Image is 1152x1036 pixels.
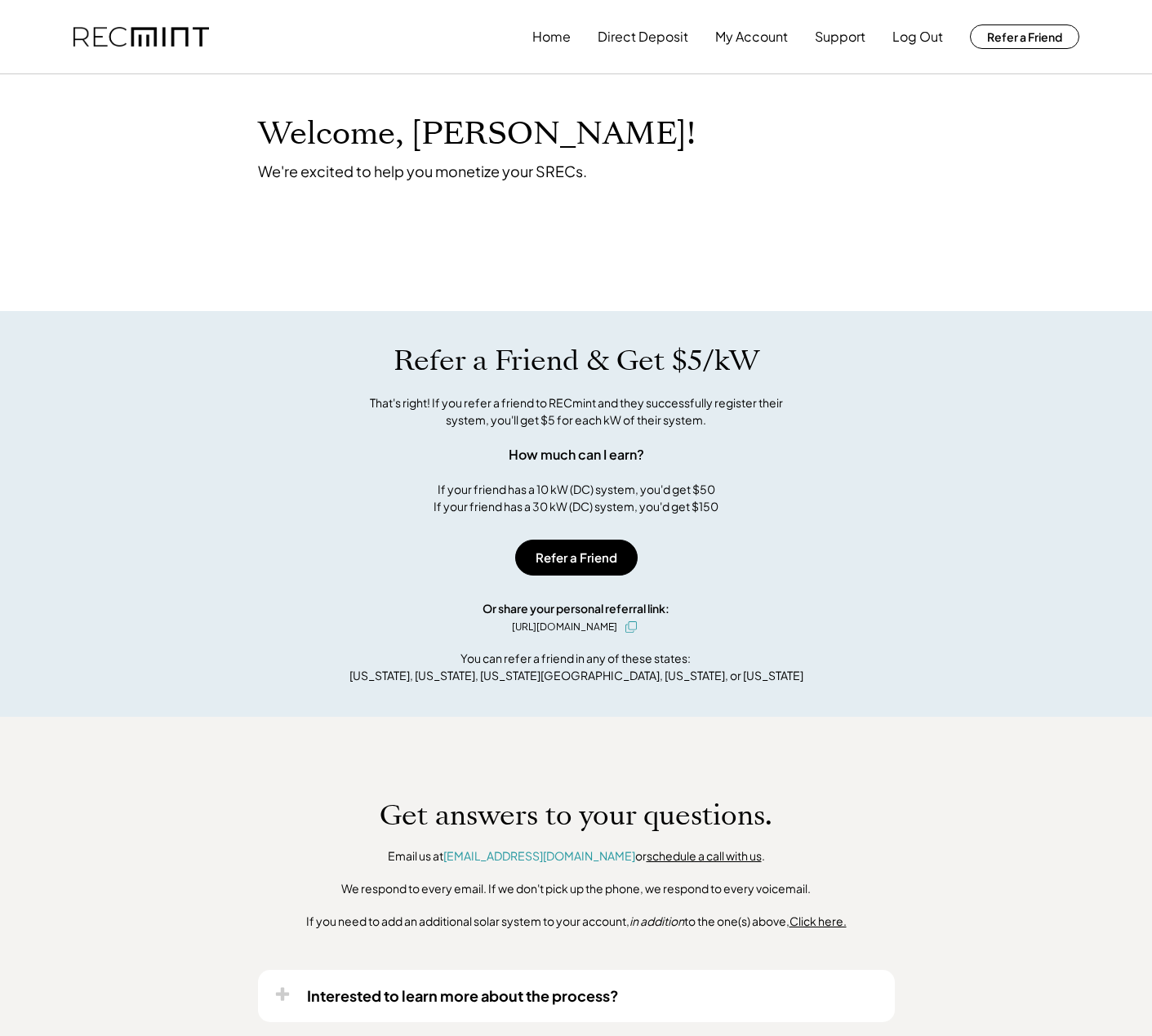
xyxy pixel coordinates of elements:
[306,914,847,930] div: If you need to add an additional solar system to your account, to the one(s) above,
[715,20,788,53] button: My Account
[483,600,669,617] div: Or share your personal referral link:
[349,650,803,684] div: You can refer a friend in any of these states: [US_STATE], [US_STATE], [US_STATE][GEOGRAPHIC_DATA...
[512,620,617,634] div: [URL][DOMAIN_NAME]
[394,344,759,378] h1: Refer a Friend & Get $5/kW
[532,20,571,53] button: Home
[434,481,718,515] div: If your friend has a 10 kW (DC) system, you'd get $50 If your friend has a 30 kW (DC) system, you...
[307,986,619,1005] div: Interested to learn more about the process?
[352,394,801,429] div: That's right! If you refer a friend to RECmint and they successfully register their system, you'l...
[509,445,644,465] div: How much can I earn?
[73,27,209,47] img: recmint-logotype%403x.png
[629,914,684,928] em: in addition
[380,798,772,833] h1: Get answers to your questions.
[970,24,1079,49] button: Refer a Friend
[341,881,811,897] div: We respond to every email. If we don't pick up the phone, we respond to every voicemail.
[443,848,635,863] a: [EMAIL_ADDRESS][DOMAIN_NAME]
[258,115,696,153] h1: Welcome, [PERSON_NAME]!
[892,20,943,53] button: Log Out
[258,162,587,180] div: We're excited to help you monetize your SRECs.
[598,20,688,53] button: Direct Deposit
[621,617,641,637] button: click to copy
[789,914,847,928] u: Click here.
[515,540,638,576] button: Refer a Friend
[647,848,762,863] a: schedule a call with us
[388,848,765,865] div: Email us at or .
[815,20,865,53] button: Support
